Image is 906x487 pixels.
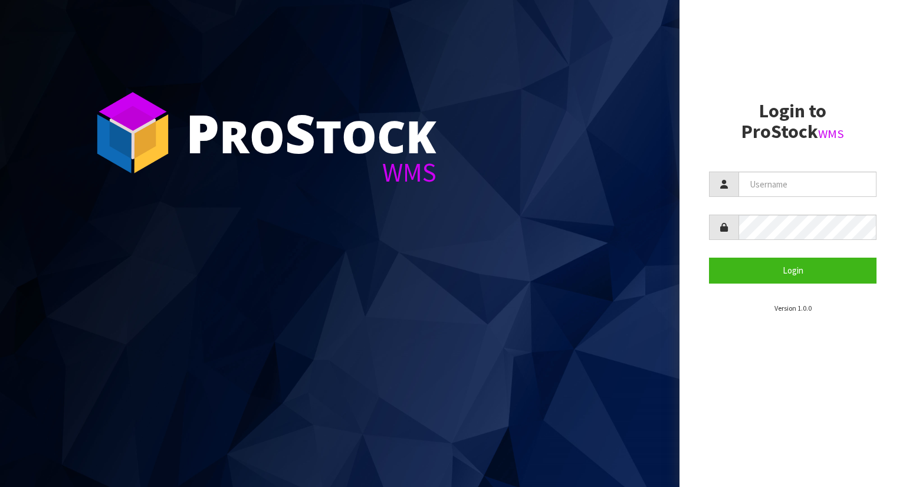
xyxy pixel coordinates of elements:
button: Login [709,258,877,283]
h2: Login to ProStock [709,101,877,142]
span: P [186,97,219,169]
input: Username [738,172,877,197]
small: Version 1.0.0 [774,304,812,312]
span: S [285,97,316,169]
small: WMS [818,126,844,142]
img: ProStock Cube [88,88,177,177]
div: ro tock [186,106,436,159]
div: WMS [186,159,436,186]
